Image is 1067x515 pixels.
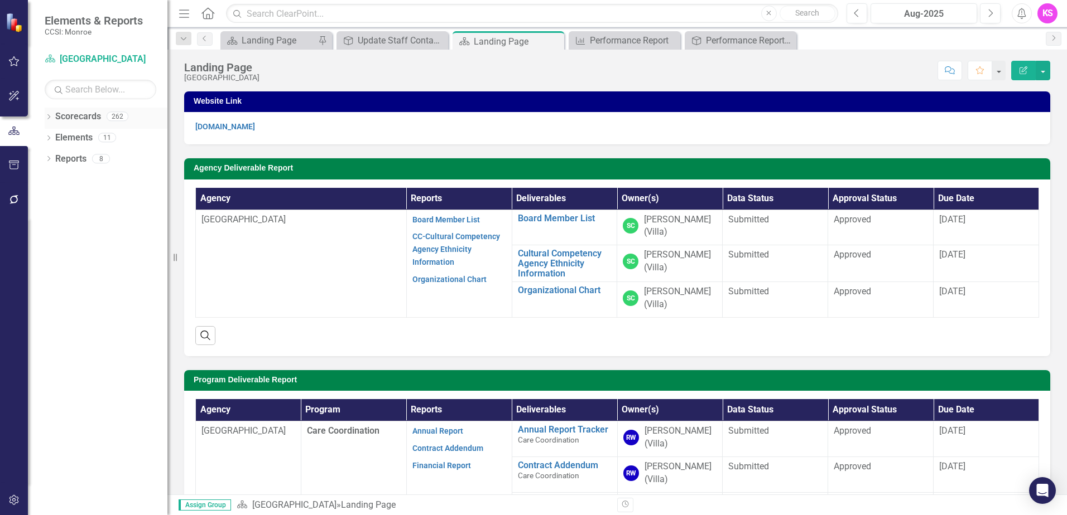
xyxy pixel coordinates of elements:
[706,33,794,47] div: Performance Report Tracker
[518,285,612,295] a: Organizational Chart
[194,97,1045,105] h3: Website Link
[617,245,723,282] td: Double-Click to Edit
[412,426,463,435] a: Annual Report
[617,282,723,318] td: Double-Click to Edit
[723,282,828,318] td: Double-Click to Edit
[307,425,379,436] span: Care Coordination
[512,421,617,457] td: Double-Click to Edit Right Click for Context Menu
[512,282,617,318] td: Double-Click to Edit Right Click for Context Menu
[412,444,483,453] a: Contract Addendum
[828,210,934,245] td: Double-Click to Edit
[834,249,871,260] span: Approved
[939,286,965,297] span: [DATE]
[518,249,612,278] a: Cultural Competency Agency Ethnicity Information
[412,215,480,224] a: Board Member List
[1037,3,1058,23] button: KS
[194,376,1045,384] h3: Program Deliverable Report
[728,286,769,297] span: Submitted
[196,210,407,317] td: Double-Click to Edit
[623,290,638,306] div: SC
[45,27,143,36] small: CCSI: Monroe
[512,456,617,492] td: Double-Click to Edit Right Click for Context Menu
[474,35,561,48] div: Landing Page
[512,245,617,282] td: Double-Click to Edit Right Click for Context Menu
[201,425,295,438] p: [GEOGRAPHIC_DATA]
[939,425,965,436] span: [DATE]
[934,456,1039,492] td: Double-Click to Edit
[795,8,819,17] span: Search
[571,33,677,47] a: Performance Report
[107,112,128,122] div: 262
[1029,477,1056,504] div: Open Intercom Messenger
[92,154,110,163] div: 8
[406,210,512,317] td: Double-Click to Edit
[834,214,871,225] span: Approved
[590,33,677,47] div: Performance Report
[723,421,828,457] td: Double-Click to Edit
[723,210,828,245] td: Double-Click to Edit
[939,249,965,260] span: [DATE]
[252,499,337,510] a: [GEOGRAPHIC_DATA]
[939,461,965,472] span: [DATE]
[184,61,259,74] div: Landing Page
[623,465,639,481] div: RW
[934,421,1039,457] td: Double-Click to Edit
[195,122,255,131] a: [DOMAIN_NAME]
[617,421,723,457] td: Double-Click to Edit
[934,210,1039,245] td: Double-Click to Edit
[339,33,445,47] a: Update Staff Contacts and Website Link on Agency Landing Page
[939,214,965,225] span: [DATE]
[179,499,231,511] span: Assign Group
[723,456,828,492] td: Double-Click to Edit
[45,14,143,27] span: Elements & Reports
[834,425,871,436] span: Approved
[226,4,838,23] input: Search ClearPoint...
[644,285,717,311] div: [PERSON_NAME] (Villa)
[341,499,396,510] div: Landing Page
[688,33,794,47] a: Performance Report Tracker
[728,461,769,472] span: Submitted
[237,499,609,512] div: »
[518,213,612,224] a: Board Member List
[45,53,156,66] a: [GEOGRAPHIC_DATA]
[834,286,871,297] span: Approved
[412,461,471,470] a: Financial Report
[45,80,156,99] input: Search Below...
[6,13,25,32] img: ClearPoint Strategy
[728,249,769,260] span: Submitted
[934,282,1039,318] td: Double-Click to Edit
[723,245,828,282] td: Double-Click to Edit
[623,254,638,269] div: SC
[728,425,769,436] span: Submitted
[623,218,638,234] div: SC
[412,275,487,284] a: Organizational Chart
[358,33,445,47] div: Update Staff Contacts and Website Link on Agency Landing Page
[223,33,315,47] a: Landing Page
[834,461,871,472] span: Approved
[617,210,723,245] td: Double-Click to Edit
[518,460,612,470] a: Contract Addendum
[518,471,579,480] span: Care Coordination
[55,132,93,144] a: Elements
[617,456,723,492] td: Double-Click to Edit
[98,133,116,143] div: 11
[518,435,579,444] span: Care Coordination
[412,232,500,266] a: CC-Cultural Competency Agency Ethnicity Information
[518,425,612,435] a: Annual Report Tracker
[242,33,315,47] div: Landing Page
[644,249,717,274] div: [PERSON_NAME] (Villa)
[874,7,973,21] div: Aug-2025
[644,213,717,239] div: [PERSON_NAME] (Villa)
[184,74,259,82] div: [GEOGRAPHIC_DATA]
[55,110,101,123] a: Scorecards
[828,456,934,492] td: Double-Click to Edit
[645,425,717,450] div: [PERSON_NAME] (Villa)
[55,153,86,166] a: Reports
[728,214,769,225] span: Submitted
[828,245,934,282] td: Double-Click to Edit
[201,213,401,226] p: [GEOGRAPHIC_DATA]
[194,164,1045,172] h3: Agency Deliverable Report
[828,282,934,318] td: Double-Click to Edit
[934,245,1039,282] td: Double-Click to Edit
